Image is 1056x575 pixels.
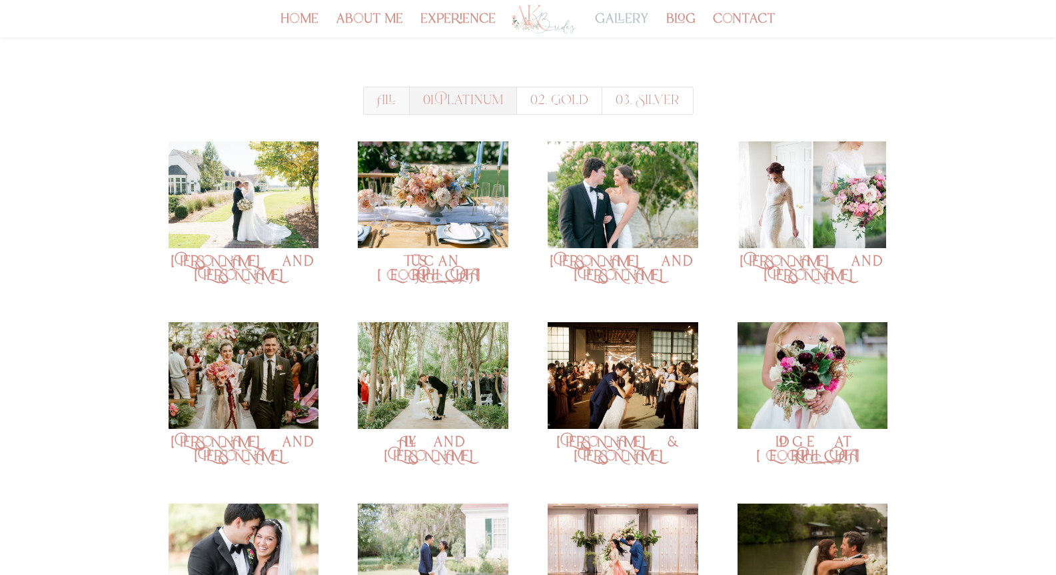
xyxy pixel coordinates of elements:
[169,141,318,248] img: kara and Ryan
[336,15,403,37] a: about me
[738,322,887,429] img: lodge at malibou lake
[556,432,690,466] a: [PERSON_NAME] & [PERSON_NAME]
[358,141,508,248] img: Tuscan Rose Ranch
[756,432,869,466] a: lodge at [GEOGRAPHIC_DATA]
[595,15,649,37] a: gallery
[666,15,696,37] a: blog
[548,141,698,248] img: Ann Morgan and Ryan
[510,3,577,35] img: Los Angeles Wedding Planner - AK Brides
[169,322,318,429] img: Jonika and hans
[384,432,482,466] a: Ally and [PERSON_NAME]
[358,322,508,429] img: Ally and Jeff
[409,87,517,115] a: 01. Platinum
[548,322,698,429] img: tran & stuart
[713,15,776,37] a: contact
[280,15,318,37] a: home
[377,251,490,285] a: Tuscan [GEOGRAPHIC_DATA]
[602,87,694,115] a: 03. Silver
[363,87,410,115] a: All
[516,87,602,115] a: 02. Gold
[171,432,316,466] a: [PERSON_NAME] and [PERSON_NAME]
[550,251,696,285] a: [PERSON_NAME] and [PERSON_NAME]
[740,251,885,285] a: [PERSON_NAME] and [PERSON_NAME]
[171,251,316,285] a: [PERSON_NAME] and [PERSON_NAME]
[420,15,496,37] a: experience
[738,141,887,248] img: Kristina and Johnathan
